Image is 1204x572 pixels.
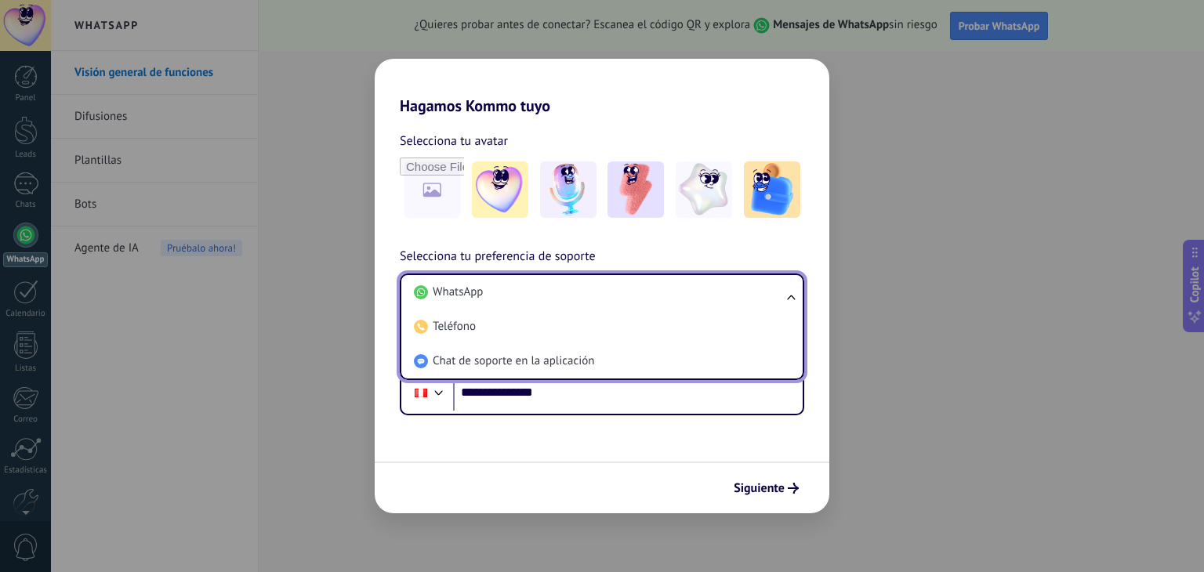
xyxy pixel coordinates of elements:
img: -4.jpeg [676,161,732,218]
img: -1.jpeg [472,161,528,218]
span: Teléfono [433,319,476,335]
span: Selecciona tu preferencia de soporte [400,247,596,267]
img: -2.jpeg [540,161,597,218]
span: Siguiente [734,483,785,494]
img: -5.jpeg [744,161,800,218]
div: Peru: + 51 [406,376,436,409]
button: Siguiente [727,475,806,501]
img: -3.jpeg [607,161,664,218]
span: Selecciona tu avatar [400,131,508,151]
span: Chat de soporte en la aplicación [433,353,594,369]
span: WhatsApp [433,284,483,300]
h2: Hagamos Kommo tuyo [375,59,829,115]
